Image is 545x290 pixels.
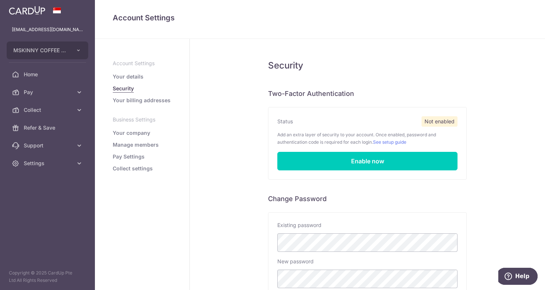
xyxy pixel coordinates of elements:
span: Settings [24,160,73,167]
img: CardUp [9,6,45,15]
p: Business Settings [113,116,172,123]
h6: Change Password [268,194,467,203]
span: MSKINNY COFFEE PTE. LTD. [13,47,68,54]
span: Not enabled [422,116,458,127]
label: Existing password [277,221,321,229]
a: Manage members [113,141,159,149]
iframe: Opens a widget where you can find more information [498,268,538,286]
span: Help [17,5,31,12]
a: Enable now [277,152,458,170]
a: See setup guide [373,139,406,145]
p: Account Settings [113,60,172,67]
span: Support [24,142,73,149]
a: Your details [113,73,143,80]
p: Add an extra layer of security to your account. Once enabled, password and authentication code is... [277,131,458,146]
label: New password [277,258,314,265]
button: MSKINNY COFFEE PTE. LTD. [7,41,88,59]
p: [EMAIL_ADDRESS][DOMAIN_NAME] [12,26,83,33]
span: Collect [24,106,73,114]
span: Refer & Save [24,124,73,131]
a: Collect settings [113,165,153,172]
h6: Two-Factor Authentication [268,89,467,98]
a: Security [113,85,134,92]
span: Home [24,71,73,78]
h4: Account Settings [113,12,527,24]
span: Pay [24,89,73,96]
h5: Security [268,60,467,71]
a: Your billing addresses [113,97,171,104]
a: Your company [113,129,150,137]
label: Status [277,118,293,125]
a: Pay Settings [113,153,145,160]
